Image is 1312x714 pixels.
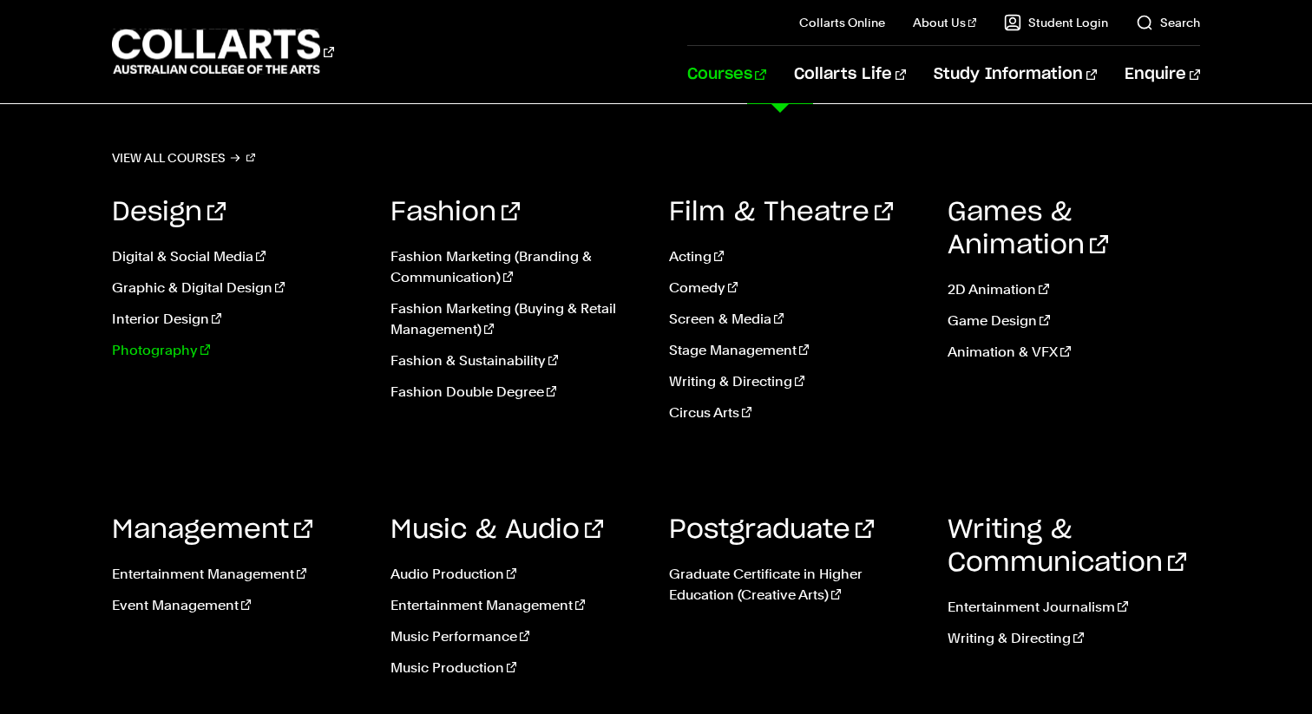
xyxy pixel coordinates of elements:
[112,340,364,361] a: Photography
[390,200,520,226] a: Fashion
[390,658,643,678] a: Music Production
[112,517,312,543] a: Management
[794,46,906,103] a: Collarts Life
[112,278,364,298] a: Graphic & Digital Design
[390,517,603,543] a: Music & Audio
[948,342,1200,363] a: Animation & VFX
[390,298,643,340] a: Fashion Marketing (Buying & Retail Management)
[1125,46,1200,103] a: Enquire
[669,309,922,330] a: Screen & Media
[669,200,893,226] a: Film & Theatre
[669,403,922,423] a: Circus Arts
[390,595,643,616] a: Entertainment Management
[948,279,1200,300] a: 2D Animation
[390,382,643,403] a: Fashion Double Degree
[112,246,364,267] a: Digital & Social Media
[948,628,1200,649] a: Writing & Directing
[669,278,922,298] a: Comedy
[948,311,1200,331] a: Game Design
[948,597,1200,618] a: Entertainment Journalism
[669,517,874,543] a: Postgraduate
[112,595,364,616] a: Event Management
[112,200,226,226] a: Design
[948,517,1186,576] a: Writing & Communication
[390,564,643,585] a: Audio Production
[948,200,1108,259] a: Games & Animation
[1136,14,1200,31] a: Search
[112,564,364,585] a: Entertainment Management
[390,626,643,647] a: Music Performance
[934,46,1097,103] a: Study Information
[913,14,977,31] a: About Us
[390,350,643,371] a: Fashion & Sustainability
[669,564,922,606] a: Graduate Certificate in Higher Education (Creative Arts)
[112,309,364,330] a: Interior Design
[799,14,885,31] a: Collarts Online
[669,340,922,361] a: Stage Management
[669,246,922,267] a: Acting
[112,146,256,170] a: View all courses
[112,27,334,76] div: Go to homepage
[1004,14,1108,31] a: Student Login
[669,371,922,392] a: Writing & Directing
[687,46,766,103] a: Courses
[390,246,643,288] a: Fashion Marketing (Branding & Communication)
